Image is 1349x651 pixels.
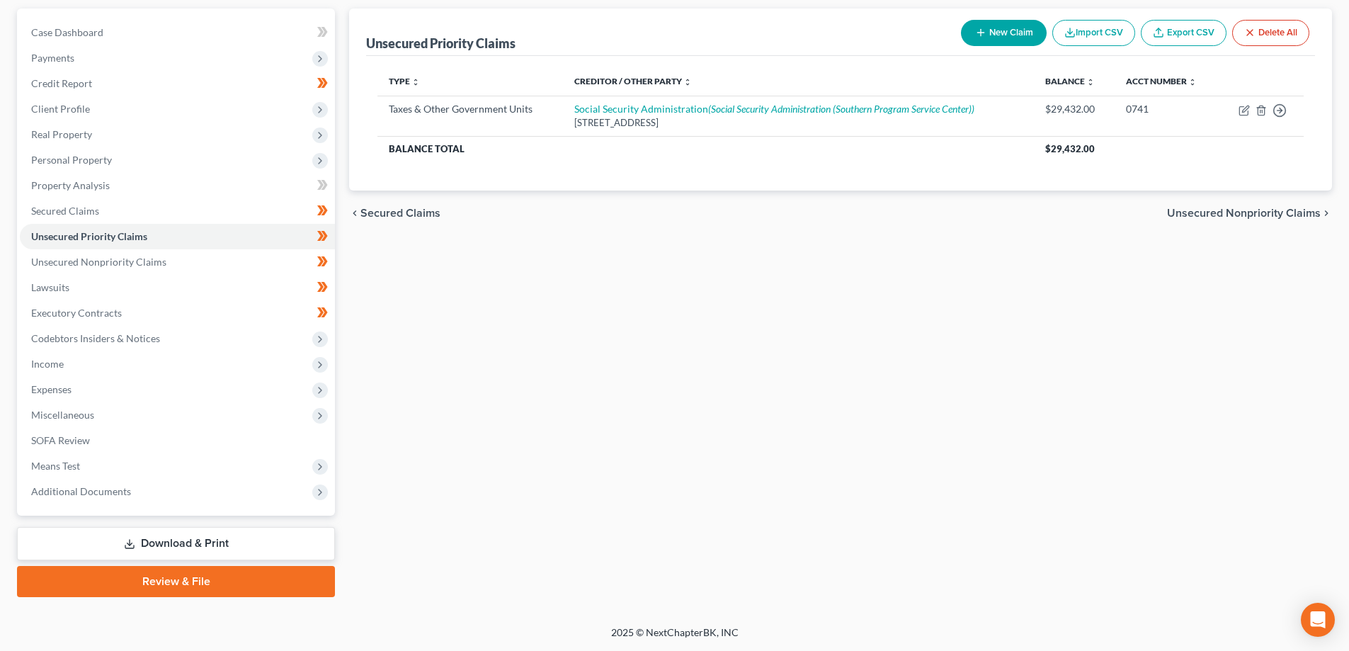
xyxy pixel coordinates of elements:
div: Unsecured Priority Claims [366,35,516,52]
a: Type unfold_more [389,76,420,86]
span: Secured Claims [360,208,440,219]
span: Property Analysis [31,179,110,191]
a: Review & File [17,566,335,597]
span: SOFA Review [31,434,90,446]
span: Client Profile [31,103,90,115]
button: Delete All [1232,20,1309,46]
button: chevron_left Secured Claims [349,208,440,219]
a: Executory Contracts [20,300,335,326]
i: unfold_more [1086,78,1095,86]
button: Import CSV [1052,20,1135,46]
div: 2025 © NextChapterBK, INC [271,625,1078,651]
div: 0741 [1126,102,1207,116]
div: [STREET_ADDRESS] [574,116,1023,130]
a: Lawsuits [20,275,335,300]
span: Miscellaneous [31,409,94,421]
a: Export CSV [1141,20,1226,46]
span: Unsecured Priority Claims [31,230,147,242]
span: Expenses [31,383,72,395]
span: Codebtors Insiders & Notices [31,332,160,344]
a: Secured Claims [20,198,335,224]
span: Unsecured Nonpriority Claims [1167,208,1321,219]
span: Income [31,358,64,370]
a: SOFA Review [20,428,335,453]
div: Taxes & Other Government Units [389,102,552,116]
i: chevron_right [1321,208,1332,219]
span: Unsecured Nonpriority Claims [31,256,166,268]
i: unfold_more [411,78,420,86]
a: Unsecured Priority Claims [20,224,335,249]
i: unfold_more [1188,78,1197,86]
span: Secured Claims [31,205,99,217]
span: Case Dashboard [31,26,103,38]
i: chevron_left [349,208,360,219]
span: Lawsuits [31,281,69,293]
span: Payments [31,52,74,64]
a: Unsecured Nonpriority Claims [20,249,335,275]
span: Credit Report [31,77,92,89]
th: Balance Total [377,136,1034,162]
span: $29,432.00 [1045,143,1095,154]
a: Credit Report [20,71,335,96]
a: Acct Number unfold_more [1126,76,1197,86]
button: Unsecured Nonpriority Claims chevron_right [1167,208,1332,219]
div: Open Intercom Messenger [1301,603,1335,637]
i: unfold_more [683,78,692,86]
span: Real Property [31,128,92,140]
a: Social Security Administration(Social Security Administration (Southern Program Service Center)) [574,103,974,115]
div: $29,432.00 [1045,102,1103,116]
i: (Social Security Administration (Southern Program Service Center)) [708,103,974,115]
a: Creditor / Other Party unfold_more [574,76,692,86]
span: Additional Documents [31,485,131,497]
a: Case Dashboard [20,20,335,45]
button: New Claim [961,20,1047,46]
a: Balance unfold_more [1045,76,1095,86]
span: Executory Contracts [31,307,122,319]
a: Download & Print [17,527,335,560]
span: Personal Property [31,154,112,166]
a: Property Analysis [20,173,335,198]
span: Means Test [31,460,80,472]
